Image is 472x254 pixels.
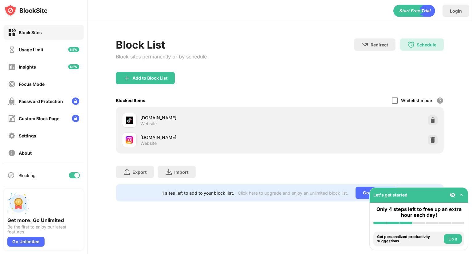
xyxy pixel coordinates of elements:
[19,99,63,104] div: Password Protection
[126,117,133,124] img: favicons
[4,4,48,17] img: logo-blocksite.svg
[444,234,462,244] button: Do it
[8,97,16,105] img: password-protection-off.svg
[19,64,36,69] div: Insights
[417,42,436,47] div: Schedule
[19,133,36,138] div: Settings
[18,173,36,178] div: Blocking
[140,134,280,141] div: [DOMAIN_NAME]
[8,132,16,140] img: settings-off.svg
[162,190,234,196] div: 1 sites left to add to your block list.
[126,136,133,144] img: favicons
[450,192,456,198] img: eye-not-visible.svg
[7,192,29,215] img: push-unlimited.svg
[371,42,388,47] div: Redirect
[132,76,167,81] div: Add to Block List
[8,46,16,54] img: time-usage-off.svg
[140,141,157,146] div: Website
[401,98,432,103] div: Whitelist mode
[393,5,435,17] div: animation
[7,217,80,223] div: Get more. Go Unlimited
[19,47,43,52] div: Usage Limit
[116,98,145,103] div: Blocked Items
[19,30,42,35] div: Block Sites
[116,38,207,51] div: Block List
[8,80,16,88] img: focus-off.svg
[19,150,32,156] div: About
[356,187,398,199] div: Go Unlimited
[132,169,147,175] div: Export
[8,29,16,36] img: block-on.svg
[19,81,45,87] div: Focus Mode
[174,169,188,175] div: Import
[7,224,80,234] div: Be the first to enjoy our latest features
[377,235,442,244] div: Get personalized productivity suggestions
[373,206,464,218] div: Only 4 steps left to free up an extra hour each day!
[8,149,16,157] img: about-off.svg
[68,64,79,69] img: new-icon.svg
[72,115,79,122] img: lock-menu.svg
[450,8,462,14] div: Login
[7,237,45,247] div: Go Unlimited
[116,54,207,60] div: Block sites permanently or by schedule
[68,47,79,52] img: new-icon.svg
[140,114,280,121] div: [DOMAIN_NAME]
[140,121,157,126] div: Website
[8,115,16,122] img: customize-block-page-off.svg
[7,172,15,179] img: blocking-icon.svg
[373,192,407,197] div: Let's get started
[458,192,464,198] img: omni-setup-toggle.svg
[19,116,59,121] div: Custom Block Page
[238,190,348,196] div: Click here to upgrade and enjoy an unlimited block list.
[8,63,16,71] img: insights-off.svg
[72,97,79,105] img: lock-menu.svg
